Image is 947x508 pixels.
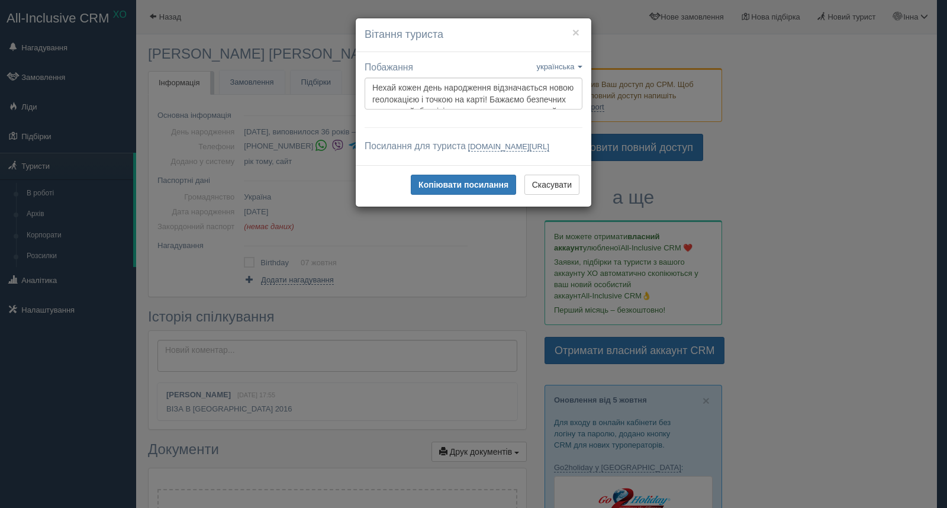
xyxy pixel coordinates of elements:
span: Побажання [365,62,413,72]
textarea: Нехай кожен день народження відзначається новою геолокацією і точкою на карті! Бажаємо безпечних ... [365,78,582,110]
a: українська [536,62,582,71]
h4: Вітання туриста [365,27,582,43]
button: Копіювати посилання [411,175,516,195]
a: [DOMAIN_NAME][URL] [468,142,549,152]
span: Посилання для туриста [365,141,466,151]
button: × [572,26,579,38]
b: Копіювати посилання [418,180,508,189]
button: Скасувати [524,175,579,195]
span: українська [536,62,574,71]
